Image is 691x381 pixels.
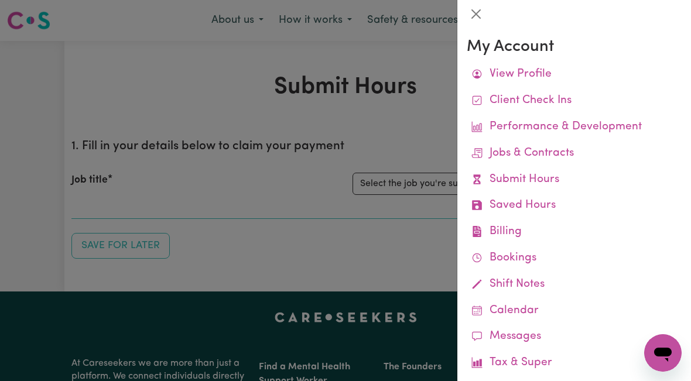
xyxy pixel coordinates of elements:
[467,324,682,350] a: Messages
[467,140,682,167] a: Jobs & Contracts
[467,193,682,219] a: Saved Hours
[467,272,682,298] a: Shift Notes
[467,88,682,114] a: Client Check Ins
[467,37,682,57] h3: My Account
[467,245,682,272] a: Bookings
[467,350,682,376] a: Tax & Super
[644,334,682,372] iframe: Button to launch messaging window
[467,5,485,23] button: Close
[467,167,682,193] a: Submit Hours
[467,61,682,88] a: View Profile
[467,219,682,245] a: Billing
[467,298,682,324] a: Calendar
[467,114,682,140] a: Performance & Development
